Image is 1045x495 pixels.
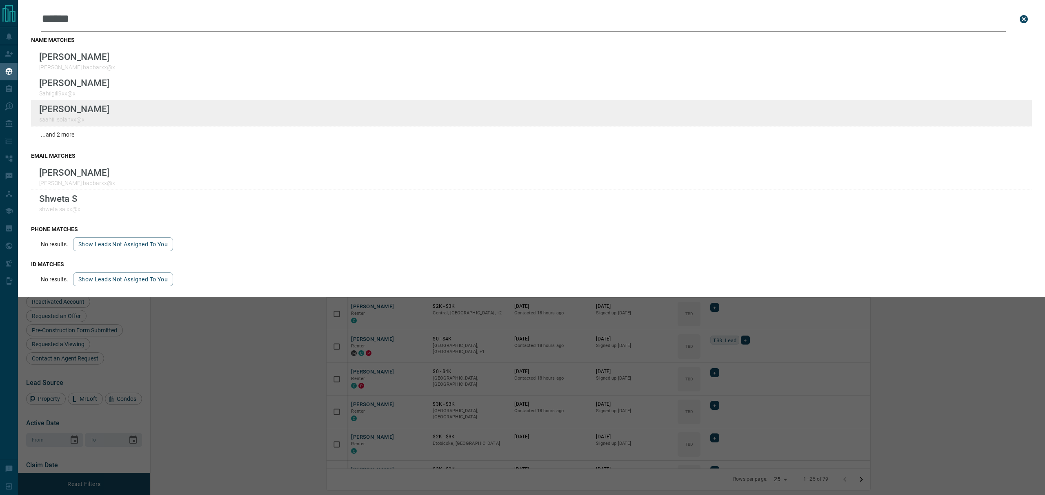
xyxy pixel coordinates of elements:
[39,64,115,71] p: [PERSON_NAME].babbarxx@x
[73,237,173,251] button: show leads not assigned to you
[41,241,68,247] p: No results.
[39,104,109,114] p: [PERSON_NAME]
[39,206,80,212] p: shweta.salxx@x
[39,77,109,88] p: [PERSON_NAME]
[41,276,68,283] p: No results.
[31,152,1032,159] h3: email matches
[31,37,1032,43] h3: name matches
[39,116,109,123] p: saahiil.solanxx@x
[39,180,115,186] p: [PERSON_NAME].babbarxx@x
[31,126,1032,143] div: ...and 2 more
[31,261,1032,267] h3: id matches
[39,90,109,97] p: Sahilgill9xx@x
[39,193,80,204] p: Shweta S
[39,167,115,178] p: [PERSON_NAME]
[31,226,1032,232] h3: phone matches
[1016,11,1032,27] button: close search bar
[73,272,173,286] button: show leads not assigned to you
[39,51,115,62] p: [PERSON_NAME]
